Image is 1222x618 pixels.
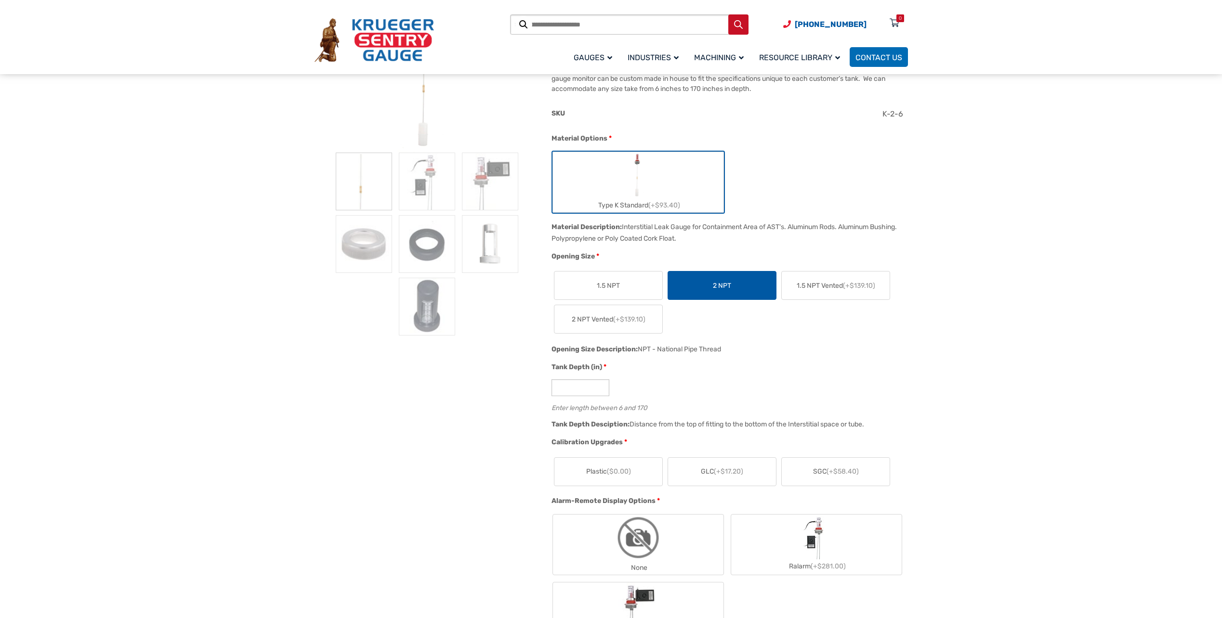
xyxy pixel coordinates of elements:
span: (+$139.10) [843,282,875,290]
label: None [553,515,723,575]
span: Contact Us [855,53,902,62]
span: Machining [694,53,744,62]
abbr: required [609,133,612,143]
div: Type K Standard [553,198,723,212]
img: Leak Detection Gauge [629,152,647,198]
label: Ralarm [731,516,902,573]
img: Leak Type K Gauge - Image 7 [399,278,455,335]
span: (+$139.10) [613,315,645,323]
span: 1.5 NPT [597,281,620,291]
div: Ralarm [731,559,902,573]
span: Opening Size [552,252,595,260]
abbr: required [604,362,606,372]
a: Phone Number (920) 434-8860 [783,18,867,30]
img: Leak Detection Gauge [397,8,457,153]
span: 2 NPT [713,281,731,291]
div: Enter length between 6 and 170 [552,402,903,411]
span: Resource Library [759,53,840,62]
span: Calibration Upgrades [552,438,623,446]
span: ($0.00) [607,467,631,476]
div: NPT - National Pipe Thread [638,345,721,353]
span: (+$93.40) [648,201,680,209]
a: View full-screen image gallery [515,16,532,33]
a: Gauges [568,46,622,68]
span: Gauges [574,53,612,62]
img: Krueger Sentry Gauge [315,18,434,63]
label: Type K Standard [553,152,723,212]
img: Leak Type K Gauge - Image 4 [336,215,392,273]
span: Material Options [552,134,607,142]
span: SGC [813,466,859,476]
span: Opening Size Description: [552,345,638,353]
div: Interstitial Leak Gauge for Containment Area of AST's. Aluminum Rods. Aluminum Bushing. Polypropy... [552,223,897,243]
img: Leak Type K Gauge - Image 2 [399,153,455,210]
span: Tank Depth Desciption: [552,420,630,428]
abbr: required [596,251,599,261]
img: Leak Detection Gauge [336,153,392,210]
div: 0 [899,14,902,22]
a: Industries [622,46,688,68]
a: Resource Library [753,46,850,68]
img: Leak Type K Gauge - Image 5 [399,215,455,273]
div: None [553,561,723,575]
span: K-2-6 [882,109,903,118]
span: Plastic [586,466,631,476]
span: (+$58.40) [827,467,859,476]
span: Industries [628,53,679,62]
a: Contact Us [850,47,908,67]
img: Leak Type K Gauge - Image 3 [462,153,518,210]
span: GLC [701,466,743,476]
span: Material Description: [552,223,622,231]
span: Alarm-Remote Display Options [552,497,656,505]
abbr: required [624,437,627,447]
span: Tank Depth (in) [552,363,602,371]
span: (+$17.20) [714,467,743,476]
img: ALG-OF [462,215,518,273]
span: (+$281.00) [811,562,846,570]
span: 2 NPT Vented [572,314,645,324]
a: Machining [688,46,753,68]
span: [PHONE_NUMBER] [795,20,867,29]
span: 1.5 NPT Vented [797,281,875,291]
div: Distance from the top of fitting to the bottom of the Interstitial space or tube. [630,420,864,428]
abbr: required [657,496,660,506]
span: SKU [552,109,565,117]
